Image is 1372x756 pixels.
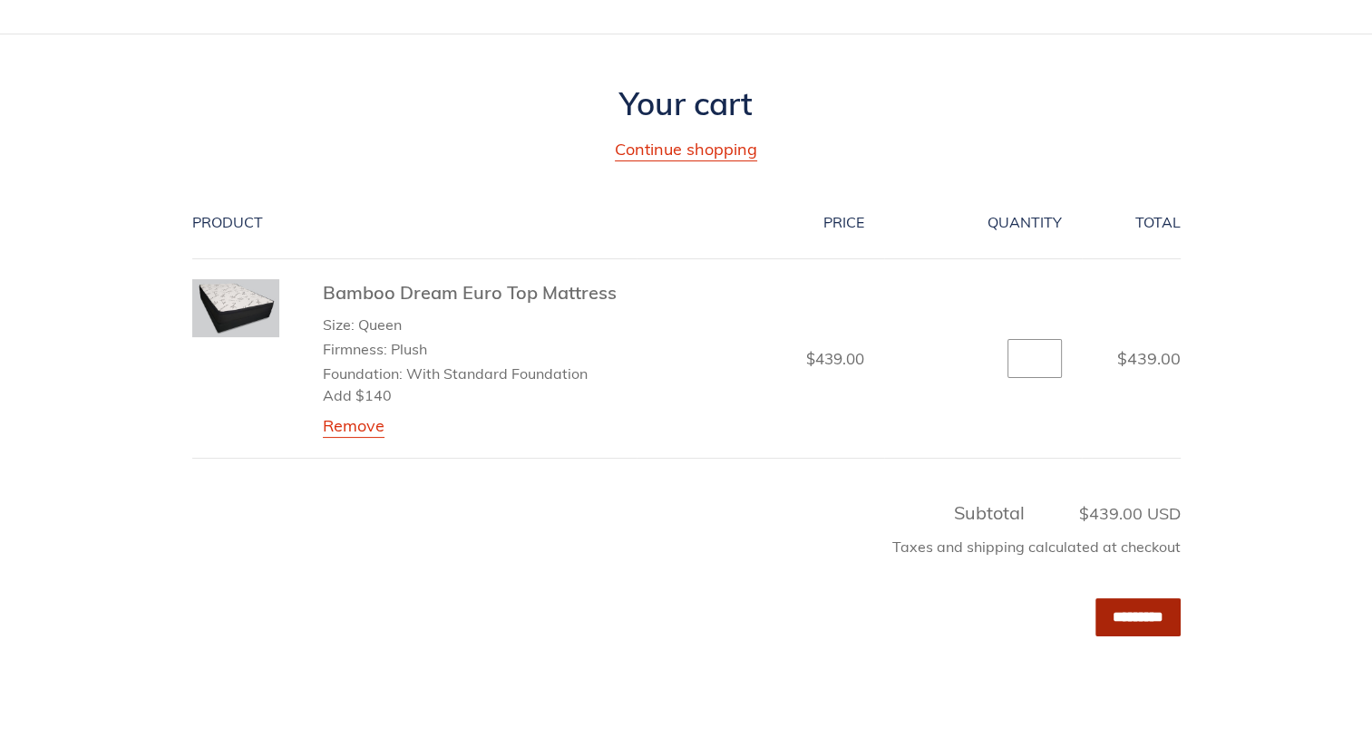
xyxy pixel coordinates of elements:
[637,187,884,259] th: Price
[1117,348,1181,369] span: $439.00
[1029,501,1181,526] span: $439.00 USD
[323,338,618,360] li: Firmness: Plush
[615,139,757,161] a: Continue shopping
[323,363,618,406] li: Foundation: With Standard Foundation Add $140
[323,415,384,438] a: Remove Bamboo Dream Euro Top Mattress - Queen / Plush / With Standard Foundation Add $140
[657,347,864,371] dd: $439.00
[192,84,1181,122] h1: Your cart
[954,501,1025,524] span: Subtotal
[192,187,637,259] th: Product
[192,675,1181,715] iframe: PayPal-paypal
[323,314,618,335] li: Size: Queen
[192,279,279,337] img: Bamboo Dream Euro Top Mattress
[884,187,1082,259] th: Quantity
[192,527,1181,576] div: Taxes and shipping calculated at checkout
[323,281,617,304] a: Bamboo Dream Euro Top Mattress
[1082,187,1181,259] th: Total
[323,310,618,407] ul: Product details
